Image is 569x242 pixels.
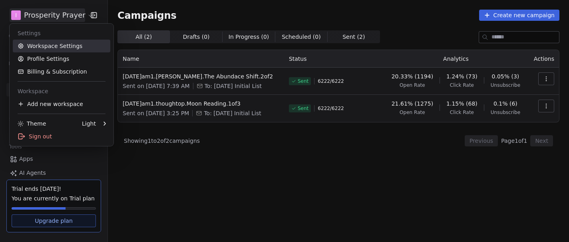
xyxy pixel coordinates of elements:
[82,120,96,128] div: Light
[13,27,110,40] div: Settings
[13,98,110,110] div: Add new workspace
[13,85,110,98] div: Workspace
[13,52,110,65] a: Profile Settings
[18,120,46,128] div: Theme
[13,40,110,52] a: Workspace Settings
[13,65,110,78] a: Billing & Subscription
[13,130,110,143] div: Sign out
